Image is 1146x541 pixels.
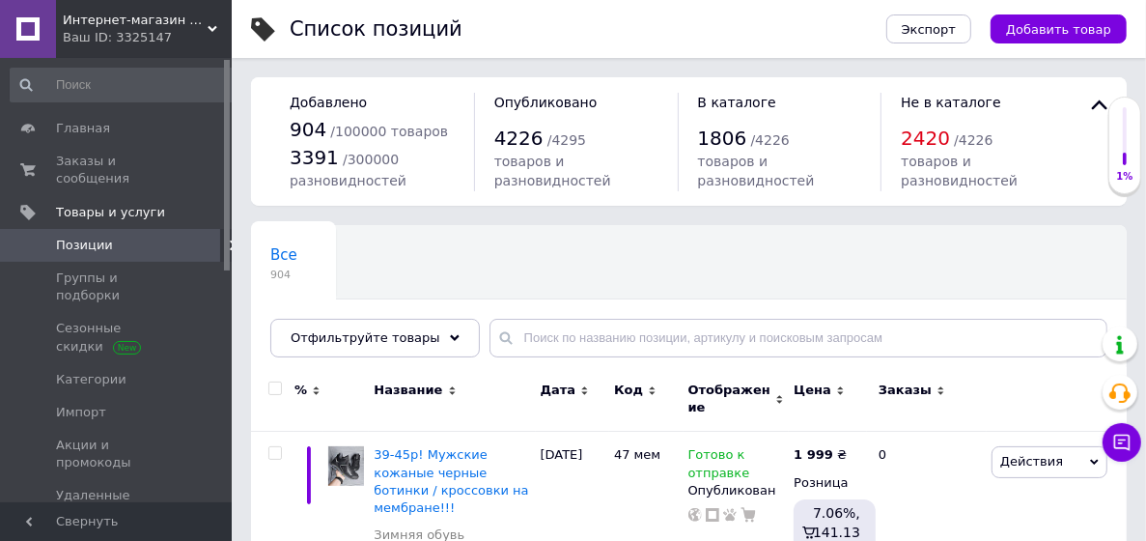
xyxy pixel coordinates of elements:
[290,95,367,110] span: Добавлено
[56,237,113,254] span: Позиции
[63,12,208,29] span: Интернет-магазин обуви "Минималочка"
[1000,454,1063,469] span: Действия
[56,204,165,221] span: Товары и услуги
[901,154,1018,188] span: товаров и разновидностей
[494,95,598,110] span: Опубликовано
[56,270,179,304] span: Группы и подборки
[374,447,528,515] a: 39-45р! Мужские кожаные черные ботинки / кроссовки на мембране!!!
[698,95,776,110] span: В каталоге
[294,382,307,399] span: %
[489,319,1107,357] input: Поиск по названию позиции, артикулу и поисковым запросам
[290,118,326,141] span: 904
[614,447,660,462] span: 47 мем
[270,268,297,282] span: 904
[330,124,448,139] span: / 100000 товаров
[886,14,971,43] button: Экспорт
[991,14,1127,43] button: Добавить товар
[56,320,179,355] span: Сезонные скидки
[688,482,785,499] div: Опубликован
[328,446,364,486] img: 39-45р! Мужские кожаные черные ботинки / кроссовки на мембране!!!
[794,382,831,399] span: Цена
[494,127,544,150] span: 4226
[290,146,339,169] span: 3391
[374,382,442,399] span: Название
[688,382,771,416] span: Отображение
[270,246,297,264] span: Все
[541,382,576,399] span: Дата
[901,127,950,150] span: 2420
[10,68,235,102] input: Поиск
[290,152,406,189] span: / 300000 разновидностей
[56,437,179,471] span: Акции и промокоды
[688,447,750,485] span: Готово к отправке
[901,95,1001,110] span: Не в каталоге
[954,132,992,148] span: / 4226
[56,153,179,187] span: Заказы и сообщения
[902,22,956,37] span: Экспорт
[56,371,126,388] span: Категории
[698,127,747,150] span: 1806
[1103,423,1141,462] button: Чат с покупателем
[56,487,179,522] span: Удаленные позиции
[879,382,932,399] span: Заказы
[794,446,847,464] div: ₴
[794,447,833,462] b: 1 999
[794,474,862,492] div: Розница
[614,382,643,399] span: Код
[56,404,106,421] span: Импорт
[494,154,611,188] span: товаров и разновидностей
[56,120,110,137] span: Главная
[698,154,815,188] span: товаров и разновидностей
[1006,22,1111,37] span: Добавить товар
[1109,170,1140,184] div: 1%
[290,19,462,40] div: Список позиций
[751,132,790,148] span: / 4226
[547,132,586,148] span: / 4295
[291,330,440,345] span: Отфильтруйте товары
[63,29,232,46] div: Ваш ID: 3325147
